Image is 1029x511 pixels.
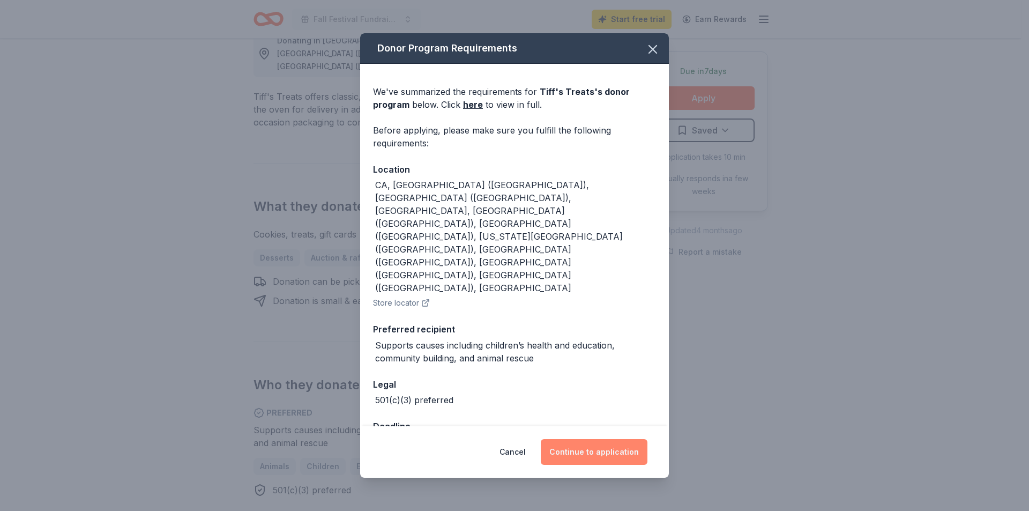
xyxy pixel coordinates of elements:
[373,85,656,111] div: We've summarized the requirements for below. Click to view in full.
[463,98,483,111] a: here
[375,179,656,294] div: CA, [GEOGRAPHIC_DATA] ([GEOGRAPHIC_DATA]), [GEOGRAPHIC_DATA] ([GEOGRAPHIC_DATA]), [GEOGRAPHIC_DAT...
[373,322,656,336] div: Preferred recipient
[375,394,453,406] div: 501(c)(3) preferred
[375,339,656,365] div: Supports causes including children’s health and education, community building, and animal rescue
[541,439,647,465] button: Continue to application
[373,124,656,150] div: Before applying, please make sure you fulfill the following requirements:
[499,439,526,465] button: Cancel
[373,377,656,391] div: Legal
[360,33,669,64] div: Donor Program Requirements
[373,297,430,309] button: Store locator
[373,162,656,176] div: Location
[373,419,656,433] div: Deadline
